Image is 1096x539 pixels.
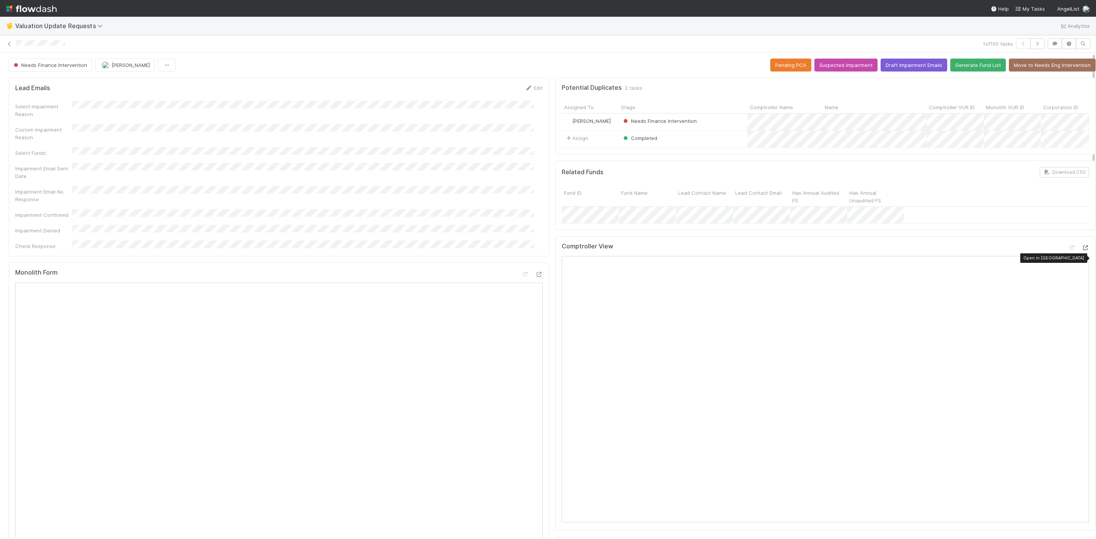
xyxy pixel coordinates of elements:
div: Fund ID [562,187,619,206]
span: Corporation ID [1043,103,1078,111]
span: Stage [621,103,635,111]
button: Download CSV [1040,167,1089,178]
a: My Tasks [1015,5,1045,13]
span: AngelList [1057,6,1079,12]
button: [PERSON_NAME] [95,59,155,72]
div: Has Annual Audited FS [790,187,847,206]
div: Impairment Email Sent Date [15,165,72,180]
img: avatar_d7f67417-030a-43ce-a3ce-a315a3ccfd08.png [1082,5,1090,13]
span: 2 tasks [625,84,642,92]
span: Needs Finance Intervention [12,62,87,68]
div: Fund Name [619,187,676,206]
img: avatar_d7f67417-030a-43ce-a3ce-a315a3ccfd08.png [102,61,109,69]
div: Lead Contact Email [733,187,790,206]
span: 1 of 100 tasks [983,40,1013,48]
span: Name [825,103,838,111]
button: Draft Impairment Emails [881,59,947,72]
a: Analytics [1060,21,1090,30]
h5: Monolith Form [15,269,57,277]
div: Lead Contact Name [676,187,733,206]
h5: Potential Duplicates [562,84,622,92]
span: [PERSON_NAME] [572,118,611,124]
span: Comptroller Name [750,103,793,111]
h5: Related Funds [562,169,604,176]
img: logo-inverted-e16ddd16eac7371096b0.svg [6,2,57,15]
div: Needs Finance Intervention [622,117,697,125]
span: Valuation Update Requests [15,22,107,30]
span: Comptroller VUR ID [929,103,975,111]
button: Pending PCA [770,59,811,72]
a: Edit [525,85,543,91]
span: My Tasks [1015,6,1045,12]
span: Assign [565,134,588,142]
div: [PERSON_NAME] [565,117,611,125]
div: Help [991,5,1009,13]
h5: Comptroller View [562,243,613,250]
div: Impairment Email No Response [15,188,72,203]
span: Monolith VUR ID [986,103,1024,111]
button: Needs Finance Intervention [9,59,92,72]
div: Has Annual Unaudited FS [847,187,904,206]
button: Generate Fund List [950,59,1006,72]
span: 🖖 [6,22,14,29]
span: Completed [622,135,657,141]
div: Check Response [15,242,72,250]
div: Custom Impairment Reason [15,126,72,141]
span: [PERSON_NAME] [112,62,150,68]
div: Select Funds: [15,149,72,157]
div: Completed [622,134,657,142]
h5: Lead Emails [15,84,50,92]
span: Needs Finance Intervention [622,118,697,124]
div: Impairment Confirmed [15,211,72,219]
div: Select Impairment Reason [15,103,72,118]
div: Impairment Denied [15,227,72,234]
span: Assigned To [564,103,594,111]
button: Move to Needs Eng Intervention [1009,59,1096,72]
button: Suspected Impairment [814,59,878,72]
img: avatar_d7f67417-030a-43ce-a3ce-a315a3ccfd08.png [565,118,571,124]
